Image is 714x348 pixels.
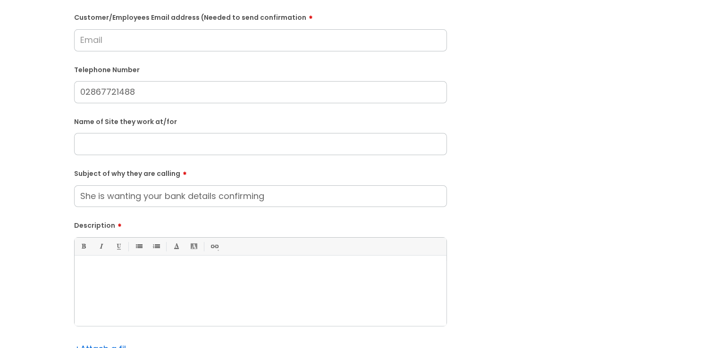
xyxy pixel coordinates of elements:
label: Name of Site they work at/for [74,116,447,126]
input: Email [74,29,447,51]
label: Customer/Employees Email address (Needed to send confirmation [74,10,447,22]
a: Underline(Ctrl-U) [112,240,124,252]
a: 1. Ordered List (Ctrl-Shift-8) [150,240,162,252]
label: Telephone Number [74,64,447,74]
a: Font Color [170,240,182,252]
a: Italic (Ctrl-I) [95,240,107,252]
a: Link [208,240,220,252]
a: Bold (Ctrl-B) [77,240,89,252]
a: • Unordered List (Ctrl-Shift-7) [133,240,144,252]
label: Subject of why they are calling [74,166,447,178]
label: Description [74,218,447,230]
a: Back Color [188,240,200,252]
